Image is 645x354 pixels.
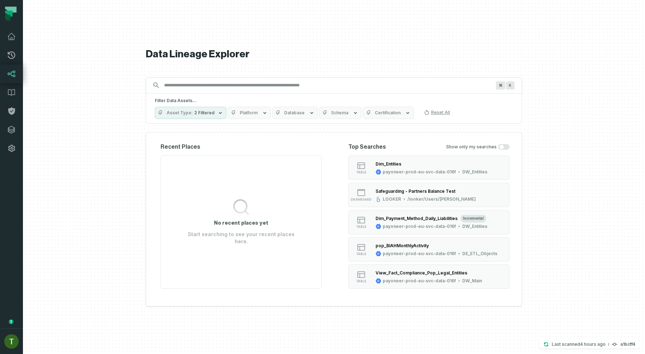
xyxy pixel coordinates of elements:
span: Press ⌘ + K to focus the search bar [496,81,505,90]
div: Tooltip anchor [8,319,14,325]
h4: a1bcff4 [620,342,635,346]
relative-time: Aug 26, 2025, 10:13 AM GMT+3 [580,341,606,347]
span: Press ⌘ + K to focus the search bar [506,81,515,90]
h1: Data Lineage Explorer [146,48,522,61]
img: avatar of Tomer Galun [4,334,19,349]
p: Last scanned [552,341,606,348]
button: Last scanned[DATE] 10:13:06 AMa1bcff4 [539,340,640,349]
